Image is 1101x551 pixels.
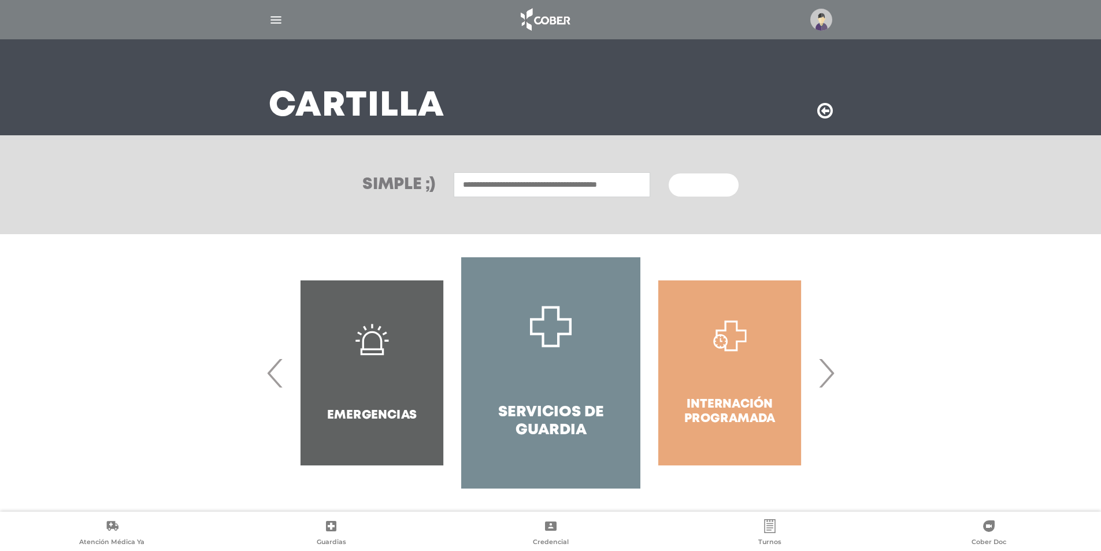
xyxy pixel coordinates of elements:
span: Credencial [533,538,569,548]
span: Cober Doc [972,538,1006,548]
h3: Cartilla [269,91,444,121]
a: Turnos [660,519,879,549]
a: Credencial [441,519,660,549]
span: Next [815,342,837,404]
img: profile-placeholder.svg [810,9,832,31]
span: Previous [264,342,287,404]
a: Atención Médica Ya [2,519,221,549]
span: Guardias [317,538,346,548]
img: Cober_menu-lines-white.svg [269,13,283,27]
span: Buscar [683,182,716,190]
span: Turnos [758,538,781,548]
button: Buscar [669,173,738,197]
a: Cober Doc [880,519,1099,549]
h4: Servicios de Guardia [482,404,619,439]
a: Servicios de Guardia [461,257,640,489]
img: logo_cober_home-white.png [514,6,575,34]
span: Atención Médica Ya [79,538,144,548]
h3: Simple ;) [362,177,435,193]
a: Guardias [221,519,440,549]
